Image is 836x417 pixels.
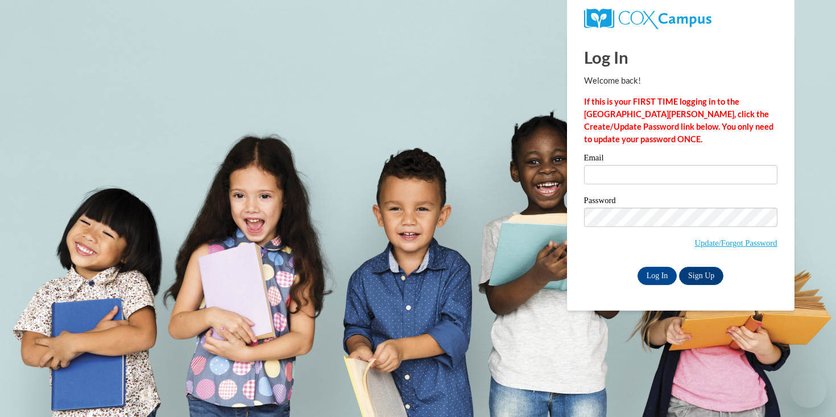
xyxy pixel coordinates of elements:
label: Email [584,154,777,165]
strong: If this is your FIRST TIME logging in to the [GEOGRAPHIC_DATA][PERSON_NAME], click the Create/Upd... [584,97,773,144]
a: Update/Forgot Password [694,238,777,247]
input: Log In [638,267,677,285]
h1: Log In [584,46,777,69]
a: Sign Up [679,267,723,285]
a: COX Campus [584,9,777,29]
p: Welcome back! [584,75,777,87]
img: COX Campus [584,9,711,29]
iframe: Button to launch messaging window [791,371,827,408]
label: Password [584,196,777,208]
